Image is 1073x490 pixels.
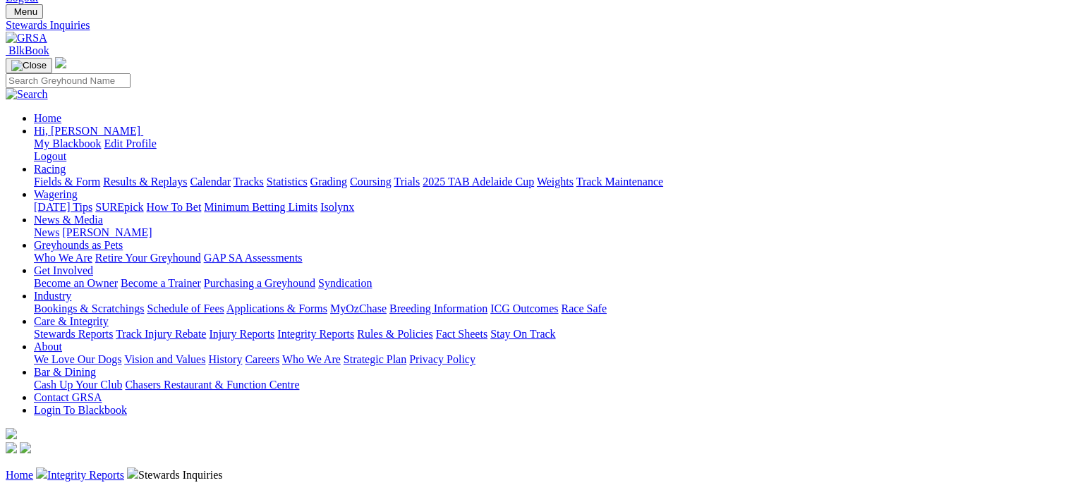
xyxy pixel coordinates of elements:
div: Racing [34,176,1067,188]
a: Stewards Inquiries [6,19,1067,32]
a: Privacy Policy [409,353,475,365]
a: Care & Integrity [34,315,109,327]
a: MyOzChase [330,302,387,314]
a: Weights [537,176,574,188]
div: Greyhounds as Pets [34,252,1067,264]
a: Race Safe [561,302,606,314]
a: Home [6,469,33,481]
a: Strategic Plan [344,353,406,365]
img: twitter.svg [20,442,31,453]
a: How To Bet [147,201,202,213]
a: Hi, [PERSON_NAME] [34,125,143,137]
a: Wagering [34,188,78,200]
a: 2025 TAB Adelaide Cup [423,176,534,188]
a: Cash Up Your Club [34,379,122,391]
a: Greyhounds as Pets [34,239,123,251]
a: Trials [394,176,420,188]
a: Logout [34,150,66,162]
a: Industry [34,290,71,302]
a: Stay On Track [490,328,555,340]
a: Purchasing a Greyhound [204,277,315,289]
a: Schedule of Fees [147,302,224,314]
a: Injury Reports [209,328,274,340]
a: Chasers Restaurant & Function Centre [125,379,299,391]
a: Track Injury Rebate [116,328,206,340]
div: Hi, [PERSON_NAME] [34,137,1067,163]
a: Bookings & Scratchings [34,302,144,314]
a: Grading [310,176,347,188]
a: Minimum Betting Limits [204,201,317,213]
a: GAP SA Assessments [204,252,303,264]
div: About [34,353,1067,366]
a: Stewards Reports [34,328,113,340]
a: Integrity Reports [277,328,354,340]
p: Stewards Inquiries [6,467,1067,482]
a: Track Maintenance [576,176,663,188]
span: Hi, [PERSON_NAME] [34,125,140,137]
a: Statistics [267,176,308,188]
div: News & Media [34,226,1067,239]
a: Applications & Forms [226,302,327,314]
a: Become a Trainer [121,277,201,289]
a: Calendar [190,176,231,188]
button: Toggle navigation [6,4,43,19]
a: We Love Our Dogs [34,353,121,365]
div: Wagering [34,201,1067,214]
a: My Blackbook [34,137,102,149]
a: Who We Are [34,252,92,264]
a: Who We Are [282,353,341,365]
a: Fact Sheets [436,328,487,340]
a: Tracks [234,176,264,188]
a: Racing [34,163,66,175]
img: facebook.svg [6,442,17,453]
input: Search [6,73,131,88]
a: [PERSON_NAME] [62,226,152,238]
a: Contact GRSA [34,391,102,403]
a: Vision and Values [124,353,205,365]
a: News [34,226,59,238]
a: Edit Profile [104,137,157,149]
a: Results & Replays [103,176,187,188]
div: Care & Integrity [34,328,1067,341]
a: Retire Your Greyhound [95,252,201,264]
a: SUREpick [95,201,143,213]
img: chevron-right.svg [127,467,138,479]
img: GRSA [6,32,47,44]
div: Bar & Dining [34,379,1067,391]
div: Get Involved [34,277,1067,290]
a: Become an Owner [34,277,118,289]
a: Integrity Reports [47,469,124,481]
a: Login To Blackbook [34,404,127,416]
a: Syndication [318,277,372,289]
a: Isolynx [320,201,354,213]
a: Careers [245,353,279,365]
span: BlkBook [8,44,49,56]
a: Home [34,112,61,124]
img: Search [6,88,48,101]
a: About [34,341,62,353]
a: Bar & Dining [34,366,96,378]
button: Toggle navigation [6,58,52,73]
a: History [208,353,242,365]
a: Coursing [350,176,392,188]
a: ICG Outcomes [490,302,558,314]
div: Industry [34,302,1067,315]
a: News & Media [34,214,103,226]
img: Close [11,60,47,71]
a: Fields & Form [34,176,100,188]
a: Breeding Information [389,302,487,314]
span: Menu [14,6,37,17]
img: logo-grsa-white.png [6,428,17,439]
a: Rules & Policies [357,328,433,340]
a: Get Involved [34,264,93,276]
a: BlkBook [6,44,49,56]
a: [DATE] Tips [34,201,92,213]
img: logo-grsa-white.png [55,57,66,68]
img: chevron-right.svg [36,467,47,479]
